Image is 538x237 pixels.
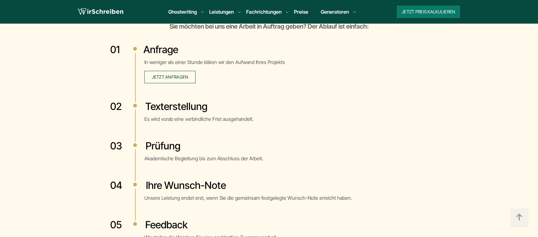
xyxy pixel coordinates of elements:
[246,8,282,16] a: Fachrichtungen
[144,155,428,162] p: Akademische Begleitung bis zum Abschluss der Arbeit.
[144,115,428,123] p: Es wird vorab eine verbindliche Frist ausgehandelt.
[294,9,308,15] a: Preise
[209,8,234,16] a: Leistungen
[110,21,428,31] div: Sie möchten bei uns eine Arbeit in Auftrag geben? Der Ablauf ist einfach:
[321,8,349,16] a: Generatoren
[510,208,529,227] img: button top
[152,74,188,80] span: Jetzt anfragen
[144,71,196,83] button: Jetzt anfragen
[144,194,428,202] p: Unsere Leistung endet erst, wenn Sie die gemeinsam festgelegte Wunsch-Note erreicht haben.
[397,6,460,18] button: Jetzt Preis kalkulieren
[110,100,428,113] h3: Texterstellung
[168,8,197,16] a: Ghostwriting
[78,7,123,16] img: logo wirschreiben
[110,140,428,152] h3: Prüfung
[144,58,428,83] p: In weniger als einer Stunde klären wir den Aufwand Ihres Projekts
[110,43,428,56] h3: Anfrage
[110,179,428,192] h3: Ihre Wunsch-Note
[110,219,428,231] h3: Feedback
